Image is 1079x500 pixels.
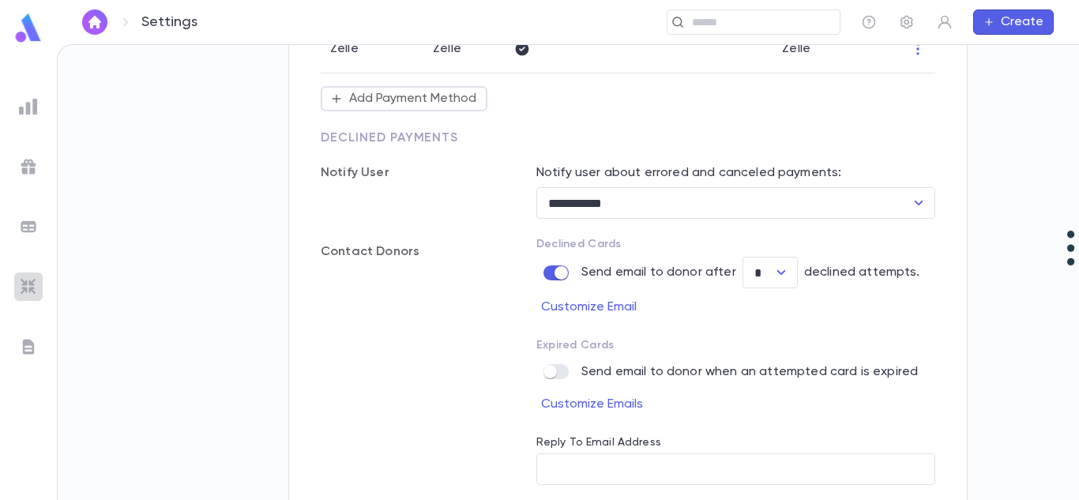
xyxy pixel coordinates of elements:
[973,9,1054,35] button: Create
[13,13,44,43] img: logo
[19,277,38,296] img: imports_grey.530a8a0e642e233f2baf0ef88e8c9fcb.svg
[141,13,197,31] p: Settings
[908,192,930,214] button: Open
[321,132,458,145] span: Declined Payments
[423,30,505,73] td: Zelle
[536,257,936,288] div: declined attempts.
[330,41,359,57] p: Zelle
[321,165,505,181] p: Notify User
[536,392,652,417] button: Customize Emails
[19,157,38,176] img: campaigns_grey.99e729a5f7ee94e3726e6486bddda8f1.svg
[536,436,661,449] label: Reply To Email Address
[581,265,736,280] p: Send email to donor after
[536,295,646,320] button: Customize Email
[536,165,936,181] p: Notify user about errored and canceled payments:
[773,30,900,73] td: Zelle
[536,238,936,250] p: Declined Cards
[536,339,936,352] p: Expired Cards
[581,364,918,380] p: Send email to donor when an attempted card is expired
[19,97,38,116] img: reports_grey.c525e4749d1bce6a11f5fe2a8de1b229.svg
[321,86,487,111] button: Add Payment Method
[770,261,792,284] button: Open
[19,337,38,356] img: letters_grey.7941b92b52307dd3b8a917253454ce1c.svg
[321,238,505,260] p: Contact Donors
[19,217,38,236] img: batches_grey.339ca447c9d9533ef1741baa751efc33.svg
[85,16,104,28] img: home_white.a664292cf8c1dea59945f0da9f25487c.svg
